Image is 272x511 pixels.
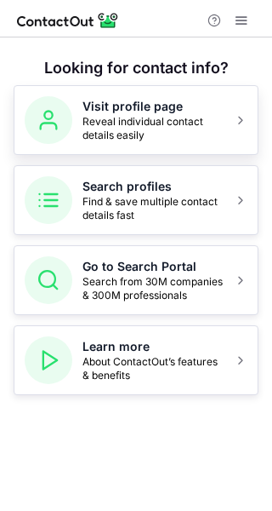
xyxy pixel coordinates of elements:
[82,195,224,222] span: Find & save multiple contact details fast
[82,355,224,382] span: About ContactOut’s features & benefits
[25,176,72,224] img: Search profiles
[82,178,224,195] h5: Search profiles
[14,245,258,315] button: Go to Search PortalSearch from 30M companies & 300M professionals
[82,258,224,275] h5: Go to Search Portal
[82,98,224,115] h5: Visit profile page
[14,85,258,155] button: Visit profile pageReveal individual contact details easily
[14,325,258,395] button: Learn moreAbout ContactOut’s features & benefits
[14,165,258,235] button: Search profilesFind & save multiple contact details fast
[17,10,119,31] img: ContactOut v5.3.10
[25,96,72,144] img: Visit profile page
[82,338,224,355] h5: Learn more
[82,275,224,302] span: Search from 30M companies & 300M professionals
[25,336,72,384] img: Learn more
[82,115,224,142] span: Reveal individual contact details easily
